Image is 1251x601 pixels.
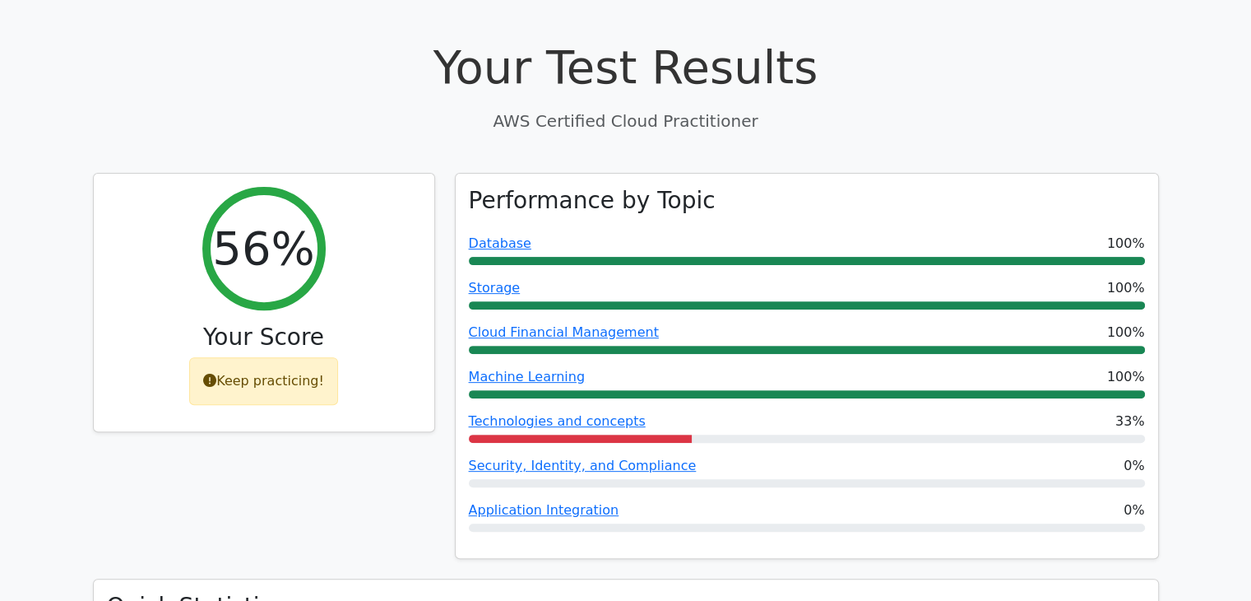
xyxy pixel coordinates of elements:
[1124,456,1144,476] span: 0%
[1107,278,1145,298] span: 100%
[1124,501,1144,520] span: 0%
[469,413,646,429] a: Technologies and concepts
[1107,234,1145,254] span: 100%
[469,235,531,251] a: Database
[469,280,521,296] a: Storage
[107,324,421,352] h3: Your Score
[469,458,697,473] a: Security, Identity, and Compliance
[1107,367,1145,387] span: 100%
[469,369,586,384] a: Machine Learning
[469,187,716,215] h3: Performance by Topic
[93,40,1159,95] h1: Your Test Results
[469,502,619,518] a: Application Integration
[1107,323,1145,342] span: 100%
[212,221,314,276] h2: 56%
[93,109,1159,133] p: AWS Certified Cloud Practitioner
[1115,412,1145,431] span: 33%
[469,324,659,340] a: Cloud Financial Management
[189,357,338,405] div: Keep practicing!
